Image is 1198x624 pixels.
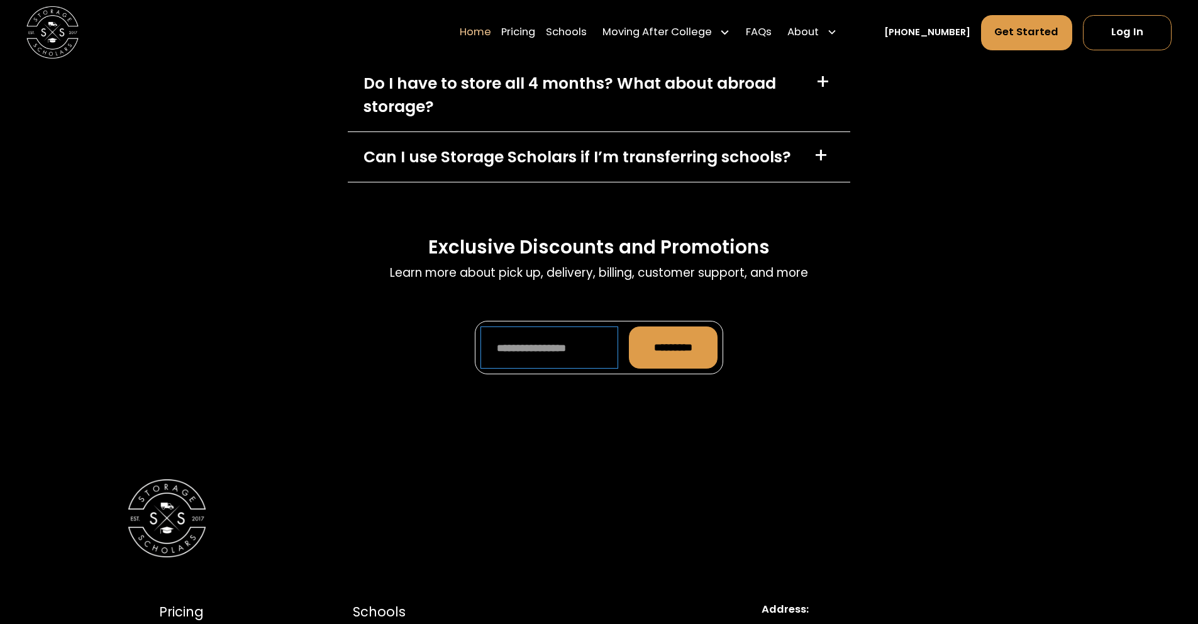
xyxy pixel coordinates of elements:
div: + [814,145,828,166]
div: Moving After College [602,25,712,41]
form: Promo Form [475,321,724,374]
a: Schools [546,14,587,51]
div: + [816,72,830,92]
p: Learn more about pick up, delivery, billing, customer support, and more [390,264,808,282]
a: Log In [1083,15,1172,50]
div: Address: [762,602,1039,618]
div: Can I use Storage Scholars if I’m transferring schools? [363,145,791,169]
div: Do I have to store all 4 months? What about abroad storage? [363,72,800,119]
div: About [787,25,819,41]
a: Schools [353,602,479,621]
a: [PHONE_NUMBER] [884,26,970,40]
a: Pricing [159,602,243,621]
a: Home [460,14,491,51]
a: Pricing [501,14,535,51]
h3: Exclusive Discounts and Promotions [428,235,770,259]
a: FAQs [746,14,772,51]
img: Storage Scholars main logo [26,6,79,58]
a: Get Started [981,15,1073,50]
img: Storage Scholars Logomark. [128,479,206,558]
div: About [782,14,843,51]
div: Moving After College [597,14,736,51]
